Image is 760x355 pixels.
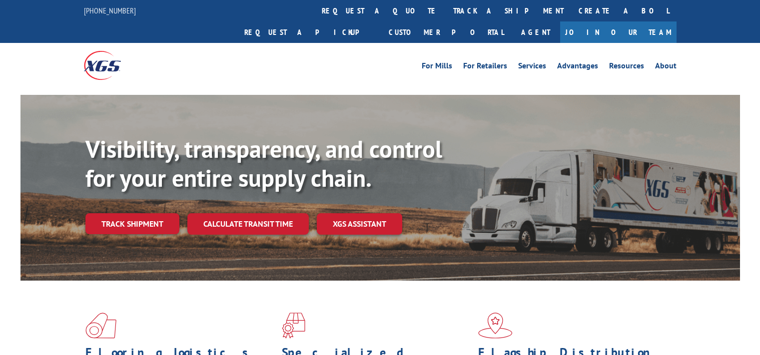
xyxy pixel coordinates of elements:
a: XGS ASSISTANT [317,213,402,235]
a: Customer Portal [381,21,511,43]
a: Request a pickup [237,21,381,43]
a: Advantages [557,62,598,73]
a: Calculate transit time [187,213,309,235]
img: xgs-icon-focused-on-flooring-red [282,313,305,339]
a: For Mills [422,62,452,73]
b: Visibility, transparency, and control for your entire supply chain. [85,133,442,193]
a: [PHONE_NUMBER] [84,5,136,15]
img: xgs-icon-total-supply-chain-intelligence-red [85,313,116,339]
a: Agent [511,21,560,43]
a: Join Our Team [560,21,677,43]
a: About [655,62,677,73]
a: Services [518,62,546,73]
a: Track shipment [85,213,179,234]
img: xgs-icon-flagship-distribution-model-red [478,313,513,339]
a: For Retailers [463,62,507,73]
a: Resources [609,62,644,73]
